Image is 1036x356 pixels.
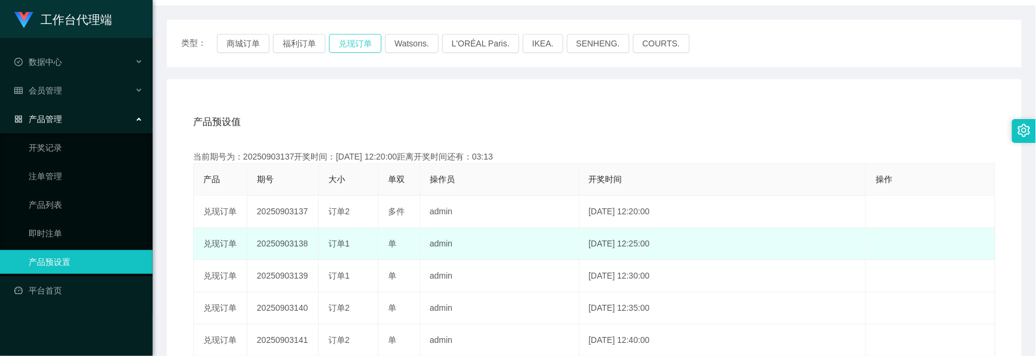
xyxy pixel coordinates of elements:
button: 兑现订单 [329,34,381,53]
a: 图标: dashboard平台首页 [14,279,143,302]
span: 单 [388,271,396,280]
a: 注单管理 [29,164,143,188]
button: SENHENG. [567,34,629,53]
span: 订单2 [328,335,350,345]
span: 操作员 [430,174,455,184]
a: 产品预设置 [29,250,143,274]
button: COURTS. [633,34,690,53]
span: 期号 [257,174,274,184]
span: 产品预设值 [193,115,241,129]
i: 图标: check-circle-o [14,58,23,66]
i: 图标: appstore-o [14,115,23,123]
td: 兑现订单 [194,260,247,292]
img: logo.9652507e.png [14,12,33,29]
a: 开奖记录 [29,136,143,160]
button: 商城订单 [217,34,269,53]
span: 多件 [388,207,405,216]
td: 20250903139 [247,260,319,292]
td: 20250903138 [247,228,319,260]
span: 单双 [388,174,405,184]
i: 图标: table [14,86,23,95]
span: 开奖时间 [589,174,622,184]
span: 类型： [181,34,217,53]
td: 20250903137 [247,196,319,228]
i: 图标: setting [1018,124,1031,137]
button: Watsons. [385,34,439,53]
td: [DATE] 12:35:00 [579,292,867,324]
a: 产品列表 [29,193,143,217]
span: 订单2 [328,303,350,313]
td: [DATE] 12:25:00 [579,228,867,260]
div: 当前期号为：20250903137开奖时间：[DATE] 12:20:00距离开奖时间还有：03:13 [193,151,995,163]
td: 兑现订单 [194,292,247,324]
span: 操作 [876,174,892,184]
h1: 工作台代理端 [41,1,112,39]
span: 单 [388,303,396,313]
span: 订单1 [328,271,350,280]
button: 福利订单 [273,34,325,53]
td: admin [420,196,579,228]
button: L'ORÉAL Paris. [442,34,519,53]
td: 兑现订单 [194,196,247,228]
span: 大小 [328,174,345,184]
span: 单 [388,335,396,345]
span: 订单1 [328,239,350,248]
span: 产品 [203,174,220,184]
span: 单 [388,239,396,248]
span: 数据中心 [14,57,62,67]
td: 20250903140 [247,292,319,324]
td: admin [420,228,579,260]
td: admin [420,292,579,324]
a: 即时注单 [29,221,143,245]
span: 订单2 [328,207,350,216]
td: [DATE] 12:30:00 [579,260,867,292]
td: [DATE] 12:20:00 [579,196,867,228]
td: admin [420,260,579,292]
span: 产品管理 [14,114,62,124]
td: 兑现订单 [194,228,247,260]
button: IKEA. [523,34,563,53]
a: 工作台代理端 [14,14,112,24]
span: 会员管理 [14,86,62,95]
